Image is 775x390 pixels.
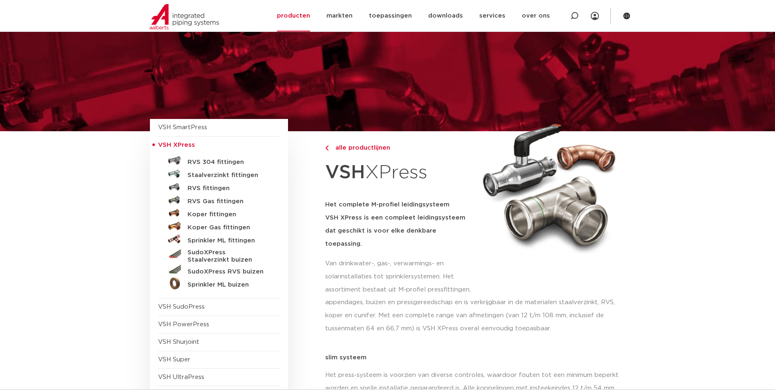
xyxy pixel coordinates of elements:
[331,145,390,151] span: alle productlijnen
[188,172,268,179] h5: Staalverzinkt fittingen
[188,211,268,218] h5: Koper fittingen
[158,304,205,310] a: VSH SudoPress
[158,374,204,380] a: VSH UltraPress
[188,159,268,166] h5: RVS 304 fittingen
[158,193,280,206] a: RVS Gas fittingen
[188,249,268,264] h5: SudoXPress Staalverzinkt buizen
[158,167,280,180] a: Staalverzinkt fittingen
[325,354,625,361] p: slim systeem
[158,220,280,233] a: Koper Gas fittingen
[158,154,280,167] a: RVS 304 fittingen
[158,124,207,130] a: VSH SmartPress
[188,185,268,192] h5: RVS fittingen
[188,198,268,205] h5: RVS Gas fittingen
[325,143,473,153] a: alle productlijnen
[188,237,268,244] h5: Sprinkler ML fittingen
[188,281,268,289] h5: Sprinkler ML buizen
[325,146,328,151] img: chevron-right.svg
[158,142,195,148] span: VSH XPress
[325,157,473,188] h1: XPress
[158,277,280,290] a: Sprinkler ML buizen
[325,163,365,182] strong: VSH
[188,268,268,276] h5: SudoXPress RVS buizen
[158,206,280,220] a: Koper fittingen
[325,296,625,335] p: appendages, buizen en pressgereedschap en is verkrijgbaar in de materialen staalverzinkt, RVS, ko...
[158,321,209,327] a: VSH PowerPress
[158,180,280,193] a: RVS fittingen
[188,224,268,231] h5: Koper Gas fittingen
[158,246,280,264] a: SudoXPress Staalverzinkt buizen
[325,257,473,296] p: Van drinkwater-, gas-, verwarmings- en solarinstallaties tot sprinklersystemen. Het assortiment b...
[158,264,280,277] a: SudoXPress RVS buizen
[158,233,280,246] a: Sprinkler ML fittingen
[158,339,199,345] a: VSH Shurjoint
[325,198,473,251] h5: Het complete M-profiel leidingsysteem VSH XPress is een compleet leidingsysteem dat geschikt is v...
[158,356,190,363] a: VSH Super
